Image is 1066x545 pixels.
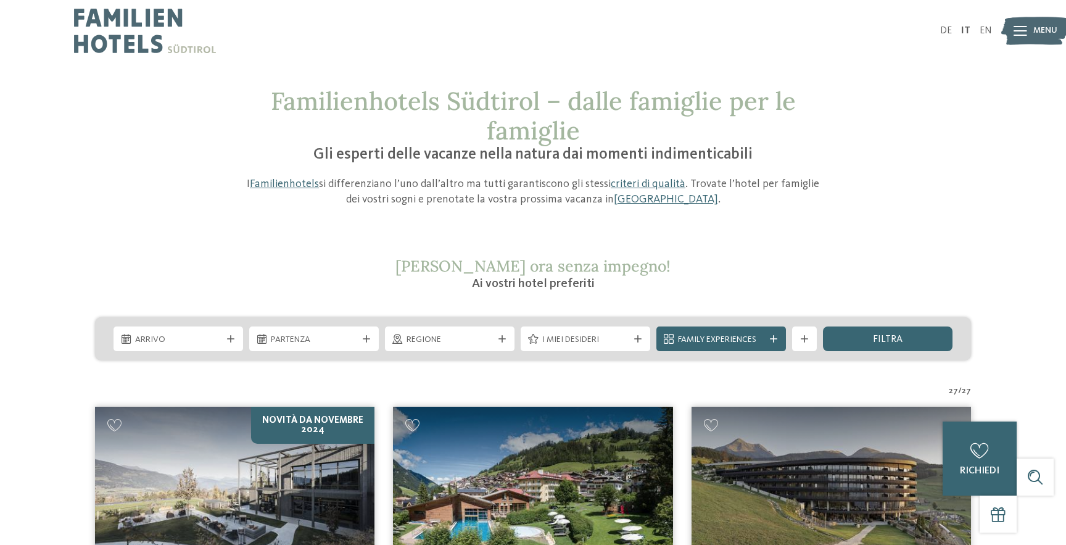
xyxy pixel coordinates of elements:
[958,385,962,397] span: /
[614,194,718,205] a: [GEOGRAPHIC_DATA]
[611,178,685,189] a: criteri di qualità
[271,85,796,146] span: Familienhotels Südtirol – dalle famiglie per le famiglie
[960,466,999,476] span: richiedi
[873,335,903,344] span: filtra
[135,334,221,346] span: Arrivo
[980,26,992,36] a: EN
[250,178,319,189] a: Familienhotels
[961,26,970,36] a: IT
[943,422,1017,496] a: richiedi
[271,334,357,346] span: Partenza
[407,334,493,346] span: Regione
[542,334,629,346] span: I miei desideri
[940,26,952,36] a: DE
[472,278,595,290] span: Ai vostri hotel preferiti
[1033,25,1057,37] span: Menu
[313,147,753,162] span: Gli esperti delle vacanze nella natura dai momenti indimenticabili
[678,334,764,346] span: Family Experiences
[949,385,958,397] span: 27
[395,256,671,276] span: [PERSON_NAME] ora senza impegno!
[240,177,826,207] p: I si differenziano l’uno dall’altro ma tutti garantiscono gli stessi . Trovate l’hotel per famigl...
[962,385,971,397] span: 27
